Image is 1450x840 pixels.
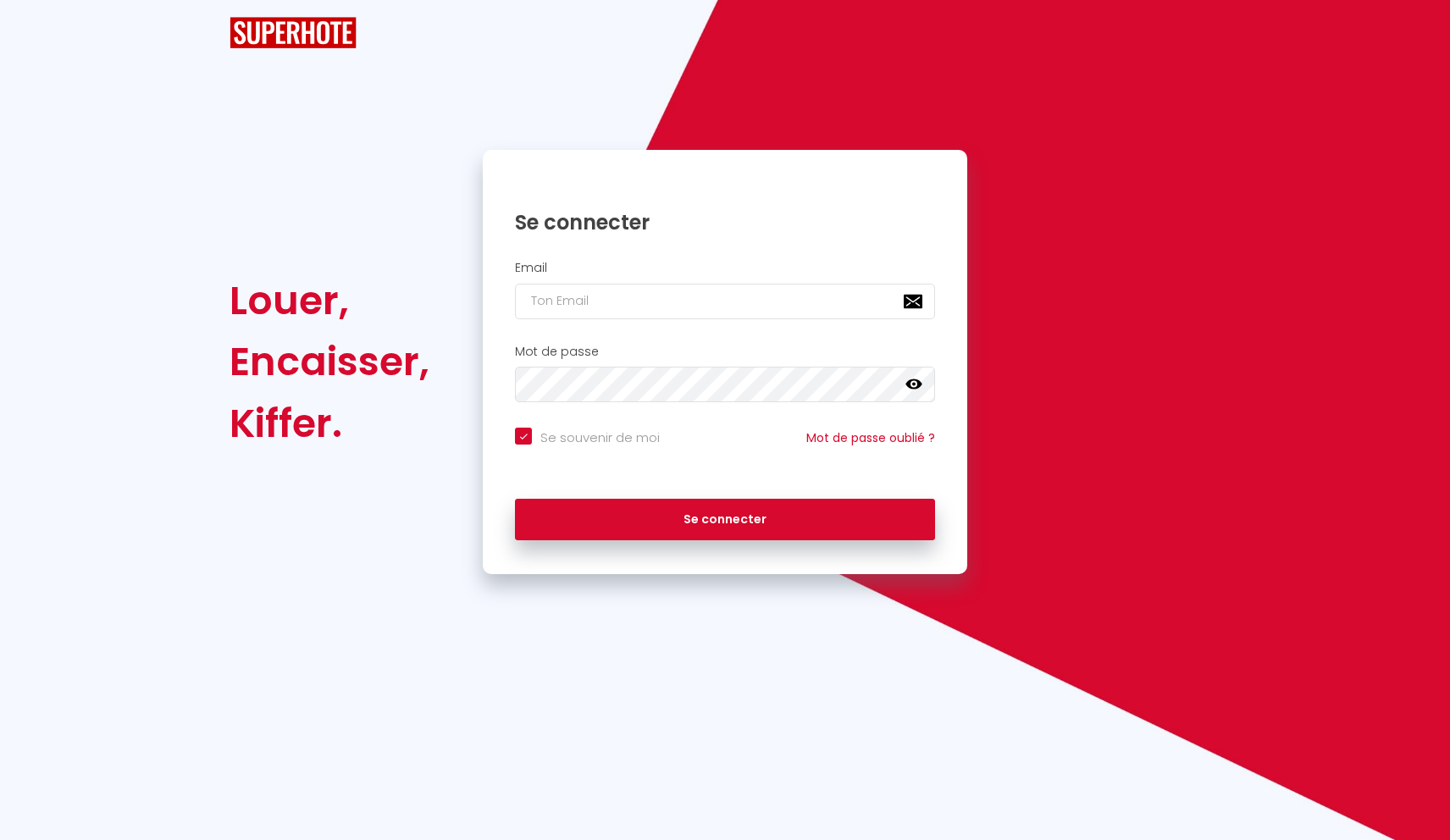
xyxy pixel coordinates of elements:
[230,393,429,454] div: Kiffer.
[230,17,357,48] img: SuperHote logo
[230,331,429,392] div: Encaisser,
[230,270,429,331] div: Louer,
[515,209,935,235] h1: Se connecter
[515,345,935,359] h2: Mot de passe
[515,499,935,541] button: Se connecter
[515,261,935,275] h2: Email
[806,429,935,446] a: Mot de passe oublié ?
[515,284,935,319] input: Ton Email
